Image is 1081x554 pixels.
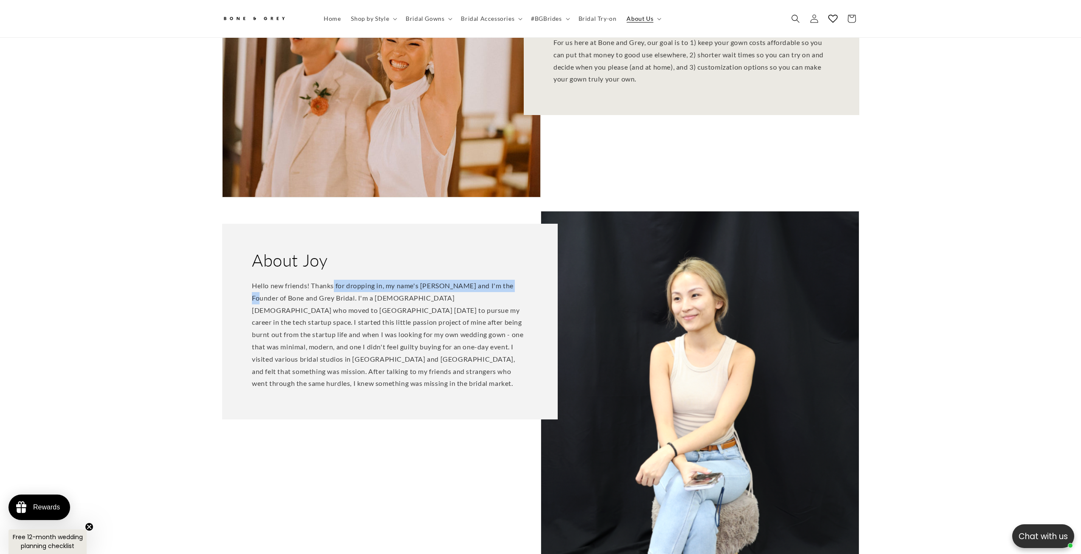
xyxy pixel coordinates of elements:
[401,10,456,28] summary: Bridal Gowns
[222,12,286,26] img: Bone and Grey Bridal
[252,249,327,271] h2: About Joy
[456,10,526,28] summary: Bridal Accessories
[351,15,389,22] span: Shop by Style
[33,503,60,511] div: Rewards
[252,280,528,390] p: Hello new friends! Thanks for dropping in, my name's [PERSON_NAME] and I'm the Founder of Bone an...
[553,37,830,85] p: For us here at Bone and Grey, our goal is to 1) keep your gown costs affordable so you can put th...
[319,10,346,28] a: Home
[346,10,401,28] summary: Shop by Style
[627,15,653,22] span: About Us
[219,8,310,29] a: Bone and Grey Bridal
[621,10,665,28] summary: About Us
[786,9,805,28] summary: Search
[8,529,87,554] div: Free 12-month wedding planning checklistClose teaser
[461,15,514,22] span: Bridal Accessories
[1012,524,1074,548] button: Open chatbox
[526,10,573,28] summary: #BGBrides
[324,15,341,22] span: Home
[579,15,617,22] span: Bridal Try-on
[85,523,93,531] button: Close teaser
[531,15,562,22] span: #BGBrides
[13,533,83,550] span: Free 12-month wedding planning checklist
[1012,530,1074,543] p: Chat with us
[573,10,622,28] a: Bridal Try-on
[406,15,444,22] span: Bridal Gowns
